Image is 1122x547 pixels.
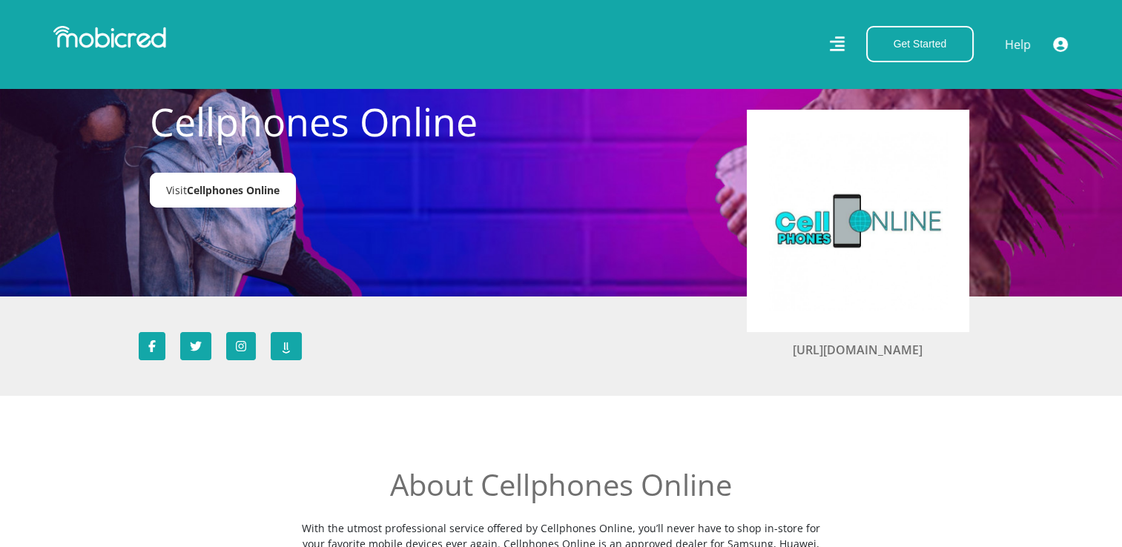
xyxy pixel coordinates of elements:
button: Get Started [866,26,974,62]
a: Follow Cellphones Online on Instagram [226,332,256,360]
span: Cellphones Online [187,183,280,197]
h1: Cellphones Online [150,99,480,145]
h2: About Cellphones Online [291,467,832,503]
a: [URL][DOMAIN_NAME] [793,342,923,358]
img: Mobicred [53,26,166,48]
a: Follow Cellphones Online on Twitter [180,332,211,360]
img: hp_icon.svg [280,340,292,355]
a: Review Cellphones Online on Hellopeter [271,332,302,360]
a: STORES [150,76,182,89]
a: VisitCellphones Online [150,173,296,208]
img: Cellphones Online [769,132,947,310]
a: Follow Cellphones Online on Facebook [139,332,165,360]
a: Help [1004,35,1032,54]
